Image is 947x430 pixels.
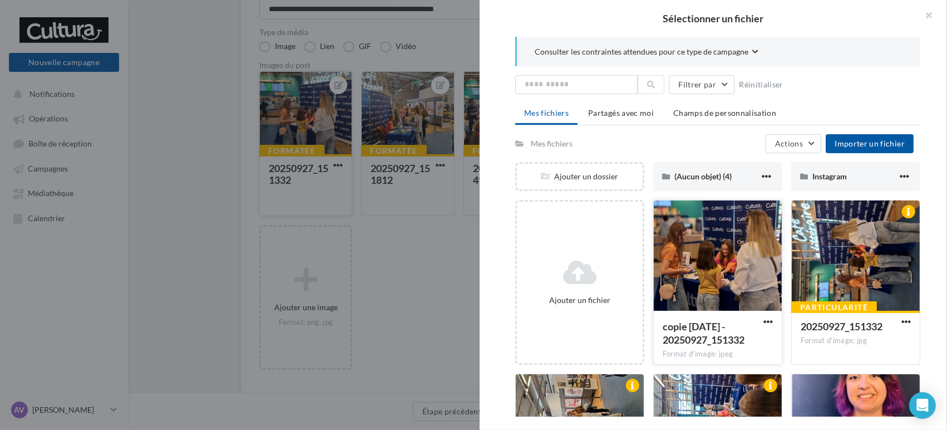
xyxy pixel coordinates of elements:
[775,139,803,148] span: Actions
[669,75,734,94] button: Filtrer par
[674,172,732,181] span: (Aucun objet) (4)
[517,171,643,182] div: Ajouter un dossier
[909,392,936,419] div: Open Intercom Messenger
[531,138,573,149] div: Mes fichiers
[766,134,821,153] button: Actions
[791,301,877,314] div: Particularité
[835,139,905,148] span: Importer un fichier
[812,172,847,181] span: Instagram
[497,13,929,23] h2: Sélectionner un fichier
[801,320,882,333] span: 20250927_151332
[535,46,748,57] span: Consulter les contraintes attendues pour ce type de campagne
[535,46,758,60] button: Consulter les contraintes attendues pour ce type de campagne
[663,349,773,359] div: Format d'image: jpeg
[588,108,654,118] span: Partagés avec moi
[826,134,914,153] button: Importer un fichier
[801,336,911,346] div: Format d'image: jpg
[673,108,776,118] span: Champs de personnalisation
[521,295,638,306] div: Ajouter un fichier
[734,78,788,91] button: Réinitialiser
[524,108,569,118] span: Mes fichiers
[663,320,744,346] span: copie 27-09-2025 - 20250927_151332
